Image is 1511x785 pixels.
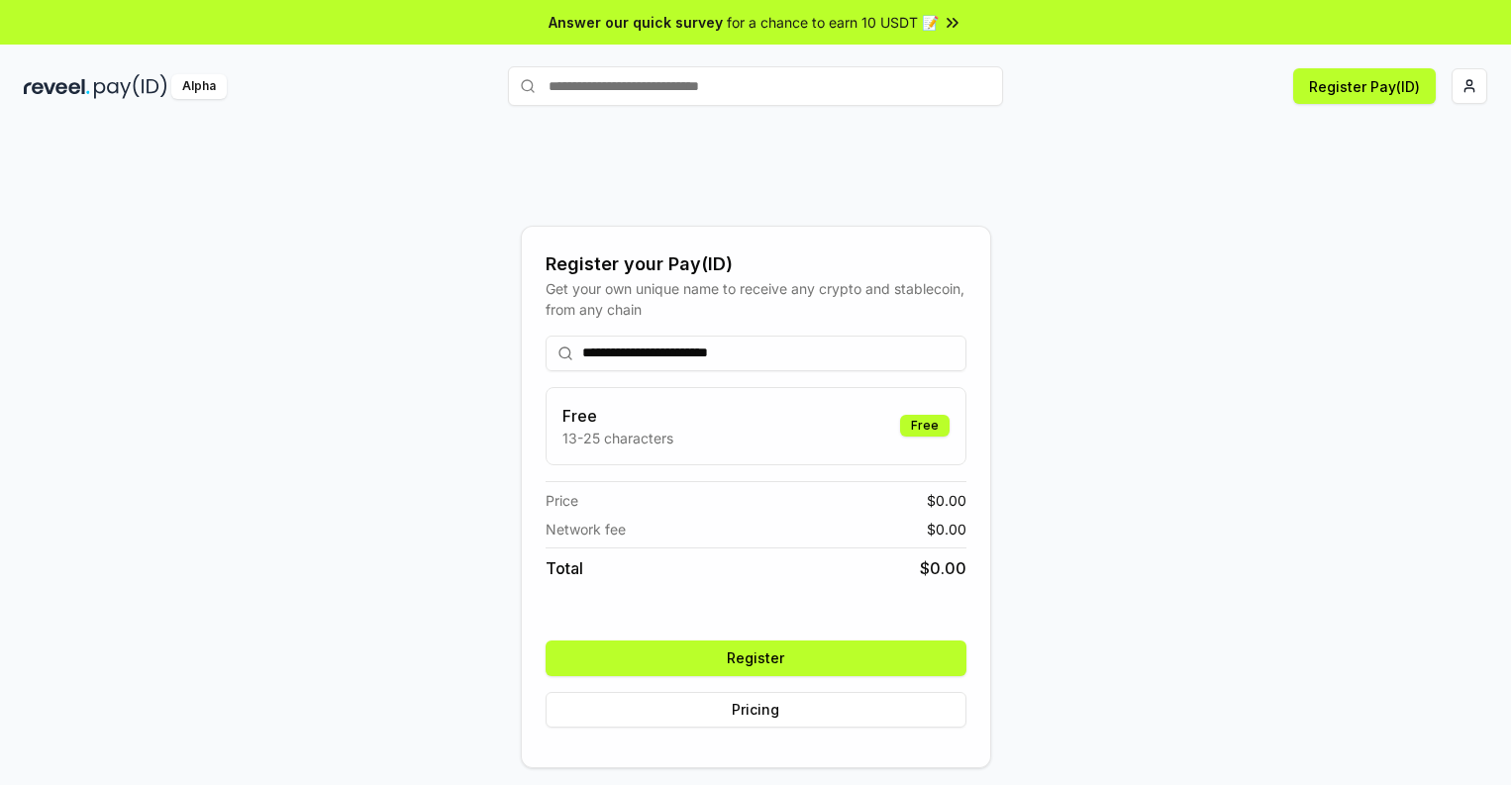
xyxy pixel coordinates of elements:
[546,250,966,278] div: Register your Pay(ID)
[549,12,723,33] span: Answer our quick survey
[1293,68,1436,104] button: Register Pay(ID)
[546,692,966,728] button: Pricing
[546,278,966,320] div: Get your own unique name to receive any crypto and stablecoin, from any chain
[546,490,578,511] span: Price
[546,556,583,580] span: Total
[546,519,626,540] span: Network fee
[94,74,167,99] img: pay_id
[562,428,673,448] p: 13-25 characters
[727,12,939,33] span: for a chance to earn 10 USDT 📝
[920,556,966,580] span: $ 0.00
[900,415,950,437] div: Free
[927,490,966,511] span: $ 0.00
[171,74,227,99] div: Alpha
[546,640,966,676] button: Register
[927,519,966,540] span: $ 0.00
[562,404,673,428] h3: Free
[24,74,90,99] img: reveel_dark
